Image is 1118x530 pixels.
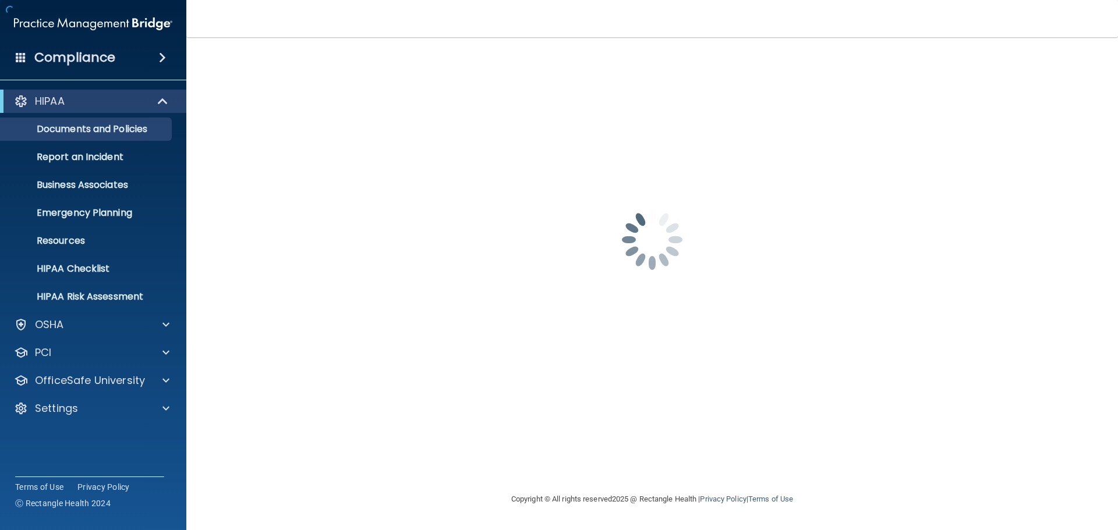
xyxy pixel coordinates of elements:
[35,374,145,387] p: OfficeSafe University
[15,481,63,493] a: Terms of Use
[14,401,169,415] a: Settings
[8,235,167,247] p: Resources
[14,94,169,108] a: HIPAA
[8,151,167,163] p: Report an Incident
[35,94,65,108] p: HIPAA
[8,179,167,191] p: Business Associates
[748,495,793,503] a: Terms of Use
[594,182,710,298] img: spinner.e123f6fc.gif
[14,12,172,35] img: PMB logo
[8,263,167,275] p: HIPAA Checklist
[34,49,115,66] h4: Compliance
[8,207,167,219] p: Emergency Planning
[14,346,169,360] a: PCI
[14,318,169,332] a: OSHA
[35,346,51,360] p: PCI
[15,497,111,509] span: Ⓒ Rectangle Health 2024
[8,291,167,303] p: HIPAA Risk Assessment
[77,481,130,493] a: Privacy Policy
[440,481,865,518] div: Copyright © All rights reserved 2025 @ Rectangle Health | |
[14,374,169,387] a: OfficeSafe University
[700,495,746,503] a: Privacy Policy
[35,318,64,332] p: OSHA
[8,123,167,135] p: Documents and Policies
[35,401,78,415] p: Settings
